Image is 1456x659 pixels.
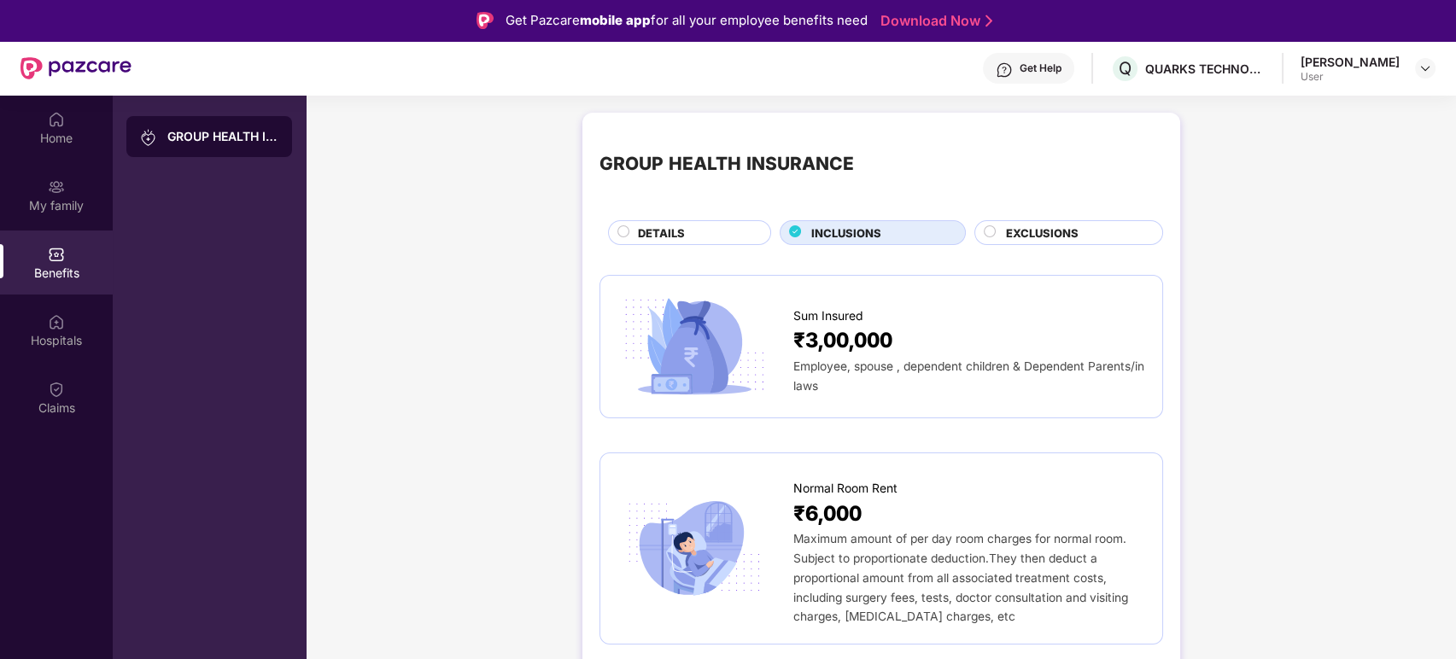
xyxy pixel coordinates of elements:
[506,10,868,31] div: Get Pazcare for all your employee benefits need
[48,381,65,398] img: svg+xml;base64,PHN2ZyBpZD0iQ2xhaW0iIHhtbG5zPSJodHRwOi8vd3d3LnczLm9yZy8yMDAwL3N2ZyIgd2lkdGg9IjIwIi...
[996,61,1013,79] img: svg+xml;base64,PHN2ZyBpZD0iSGVscC0zMngzMiIgeG1sbnM9Imh0dHA6Ly93d3cudzMub3JnLzIwMDAvc3ZnIiB3aWR0aD...
[48,246,65,263] img: svg+xml;base64,PHN2ZyBpZD0iQmVuZWZpdHMiIHhtbG5zPSJodHRwOi8vd3d3LnczLm9yZy8yMDAwL3N2ZyIgd2lkdGg9Ij...
[985,12,992,30] img: Stroke
[599,150,854,178] div: GROUP HEALTH INSURANCE
[638,225,685,242] span: DETAILS
[793,479,898,498] span: Normal Room Rent
[793,359,1144,393] span: Employee, spouse , dependent children & Dependent Parents/in laws
[617,293,771,399] img: icon
[617,495,771,602] img: icon
[793,306,863,325] span: Sum Insured
[48,313,65,330] img: svg+xml;base64,PHN2ZyBpZD0iSG9zcGl0YWxzIiB4bWxucz0iaHR0cDovL3d3dy53My5vcmcvMjAwMC9zdmciIHdpZHRoPS...
[793,324,892,357] span: ₹3,00,000
[1418,61,1432,75] img: svg+xml;base64,PHN2ZyBpZD0iRHJvcGRvd24tMzJ4MzIiIHhtbG5zPSJodHRwOi8vd3d3LnczLm9yZy8yMDAwL3N2ZyIgd2...
[1006,225,1079,242] span: EXCLUSIONS
[1301,54,1400,70] div: [PERSON_NAME]
[580,12,651,28] strong: mobile app
[20,57,132,79] img: New Pazcare Logo
[1020,61,1061,75] div: Get Help
[48,111,65,128] img: svg+xml;base64,PHN2ZyBpZD0iSG9tZSIgeG1sbnM9Imh0dHA6Ly93d3cudzMub3JnLzIwMDAvc3ZnIiB3aWR0aD0iMjAiIG...
[880,12,987,30] a: Download Now
[793,498,862,530] span: ₹6,000
[1145,61,1265,77] div: QUARKS TECHNOSOFT
[1301,70,1400,84] div: User
[48,178,65,195] img: svg+xml;base64,PHN2ZyB3aWR0aD0iMjAiIGhlaWdodD0iMjAiIHZpZXdCb3g9IjAgMCAyMCAyMCIgZmlsbD0ibm9uZSIgeG...
[1119,58,1131,79] span: Q
[477,12,494,29] img: Logo
[167,128,278,145] div: GROUP HEALTH INSURANCE
[140,129,157,146] img: svg+xml;base64,PHN2ZyB3aWR0aD0iMjAiIGhlaWdodD0iMjAiIHZpZXdCb3g9IjAgMCAyMCAyMCIgZmlsbD0ibm9uZSIgeG...
[793,532,1128,623] span: Maximum amount of per day room charges for normal room. Subject to proportionate deduction.They t...
[811,225,881,242] span: INCLUSIONS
